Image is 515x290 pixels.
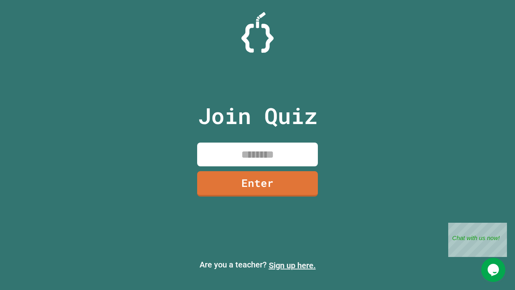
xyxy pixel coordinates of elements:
[198,99,317,133] p: Join Quiz
[269,261,316,270] a: Sign up here.
[448,223,507,257] iframe: chat widget
[241,12,274,53] img: Logo.svg
[6,259,509,271] p: Are you a teacher?
[481,258,507,282] iframe: chat widget
[197,171,318,197] a: Enter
